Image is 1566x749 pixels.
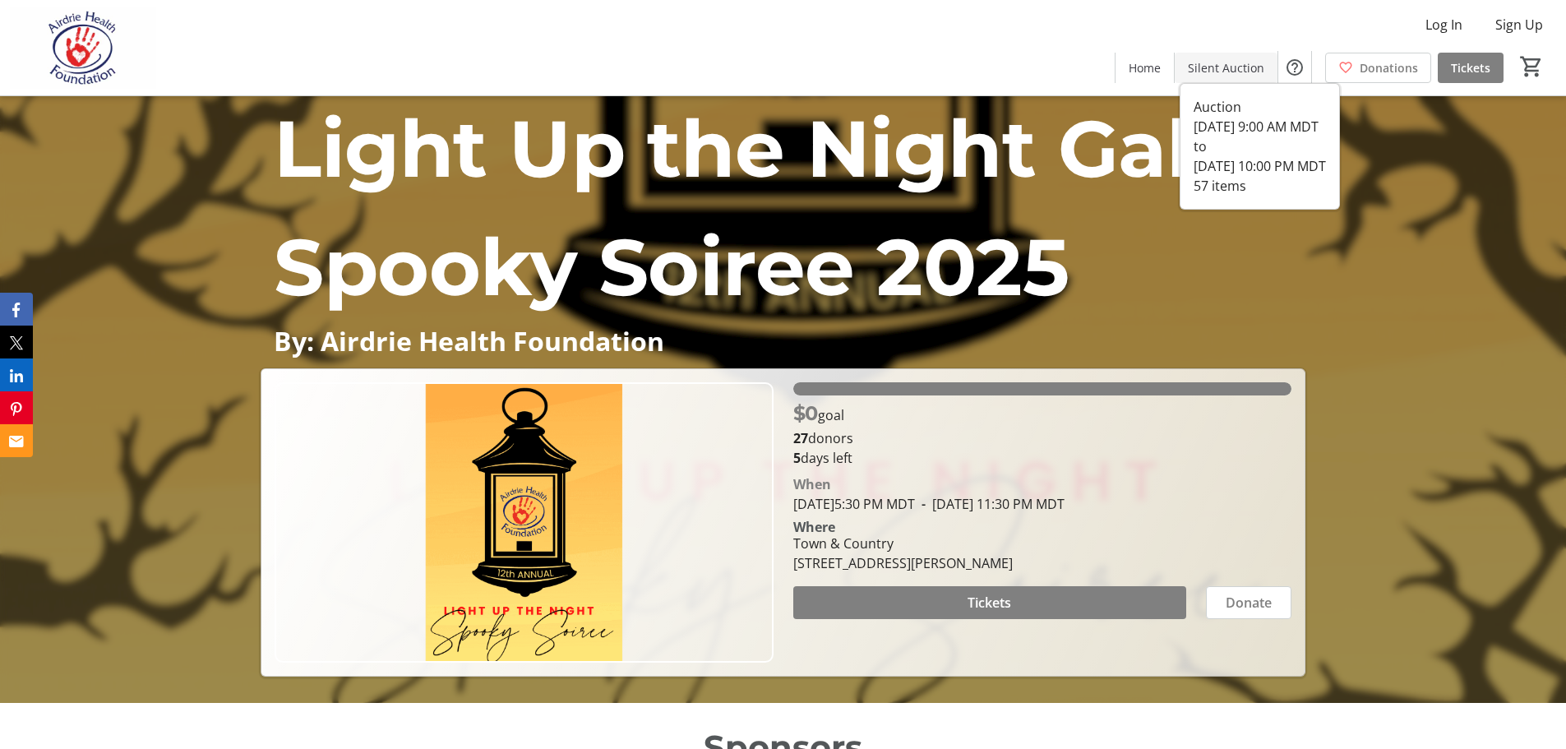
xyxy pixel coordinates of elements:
[1194,97,1326,117] div: Auction
[1188,59,1264,76] span: Silent Auction
[1412,12,1476,38] button: Log In
[793,474,831,494] div: When
[793,553,1013,573] div: [STREET_ADDRESS][PERSON_NAME]
[793,401,818,425] span: $0
[1278,51,1311,84] button: Help
[1129,59,1161,76] span: Home
[793,520,835,534] div: Where
[1425,15,1462,35] span: Log In
[1325,53,1431,83] a: Donations
[793,449,801,467] span: 5
[274,326,1291,355] p: By: Airdrie Health Foundation
[1194,176,1326,196] div: 57 items
[1495,15,1543,35] span: Sign Up
[793,428,1291,448] p: donors
[1438,53,1504,83] a: Tickets
[793,382,1291,395] div: 100% of fundraising goal reached
[274,100,1290,315] span: Light Up the Night Gala - Spooky Soiree 2025
[1175,53,1277,83] a: Silent Auction
[1360,59,1418,76] span: Donations
[793,448,1291,468] p: days left
[793,429,808,447] b: 27
[1194,117,1326,136] div: [DATE] 9:00 AM MDT
[1194,136,1326,156] div: to
[1517,52,1546,81] button: Cart
[793,399,844,428] p: goal
[1206,586,1291,619] button: Donate
[1194,156,1326,176] div: [DATE] 10:00 PM MDT
[1482,12,1556,38] button: Sign Up
[793,495,915,513] span: [DATE] 5:30 PM MDT
[968,593,1011,613] span: Tickets
[10,7,156,89] img: Airdrie Health Foundation's Logo
[915,495,1065,513] span: [DATE] 11:30 PM MDT
[1226,593,1272,613] span: Donate
[915,495,932,513] span: -
[793,534,1013,553] div: Town & Country
[793,586,1186,619] button: Tickets
[1116,53,1174,83] a: Home
[275,382,773,663] img: Campaign CTA Media Photo
[1451,59,1490,76] span: Tickets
